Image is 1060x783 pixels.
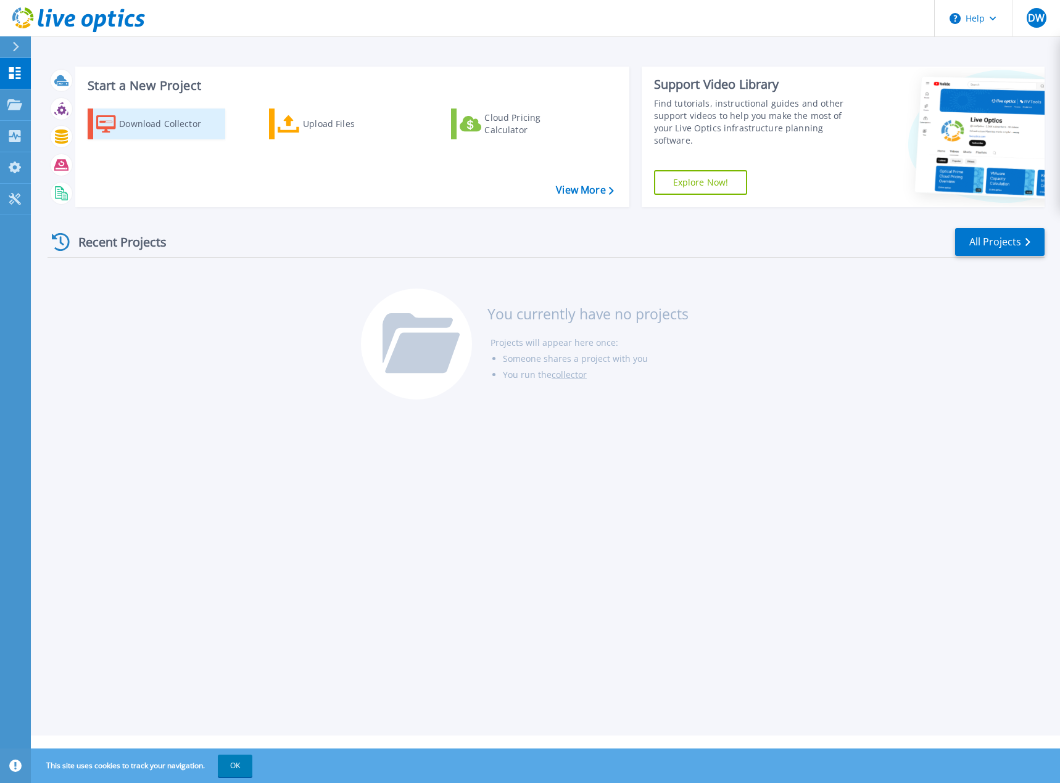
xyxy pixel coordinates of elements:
a: Download Collector [88,109,225,139]
li: Someone shares a project with you [503,351,689,367]
div: Cloud Pricing Calculator [484,112,583,136]
a: All Projects [955,228,1045,256]
a: View More [556,184,613,196]
div: Support Video Library [654,76,858,92]
a: collector [552,369,587,380]
div: Upload Files [303,112,402,136]
a: Explore Now! [654,170,748,195]
div: Recent Projects [48,227,183,257]
div: Download Collector [119,112,218,136]
a: Cloud Pricing Calculator [451,109,589,139]
h3: Start a New Project [88,79,613,92]
li: You run the [503,367,689,383]
h3: You currently have no projects [487,307,689,321]
span: This site uses cookies to track your navigation. [34,755,252,777]
a: Upload Files [269,109,407,139]
li: Projects will appear here once: [491,335,689,351]
button: OK [218,755,252,777]
span: DW [1028,13,1045,23]
div: Find tutorials, instructional guides and other support videos to help you make the most of your L... [654,97,858,147]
